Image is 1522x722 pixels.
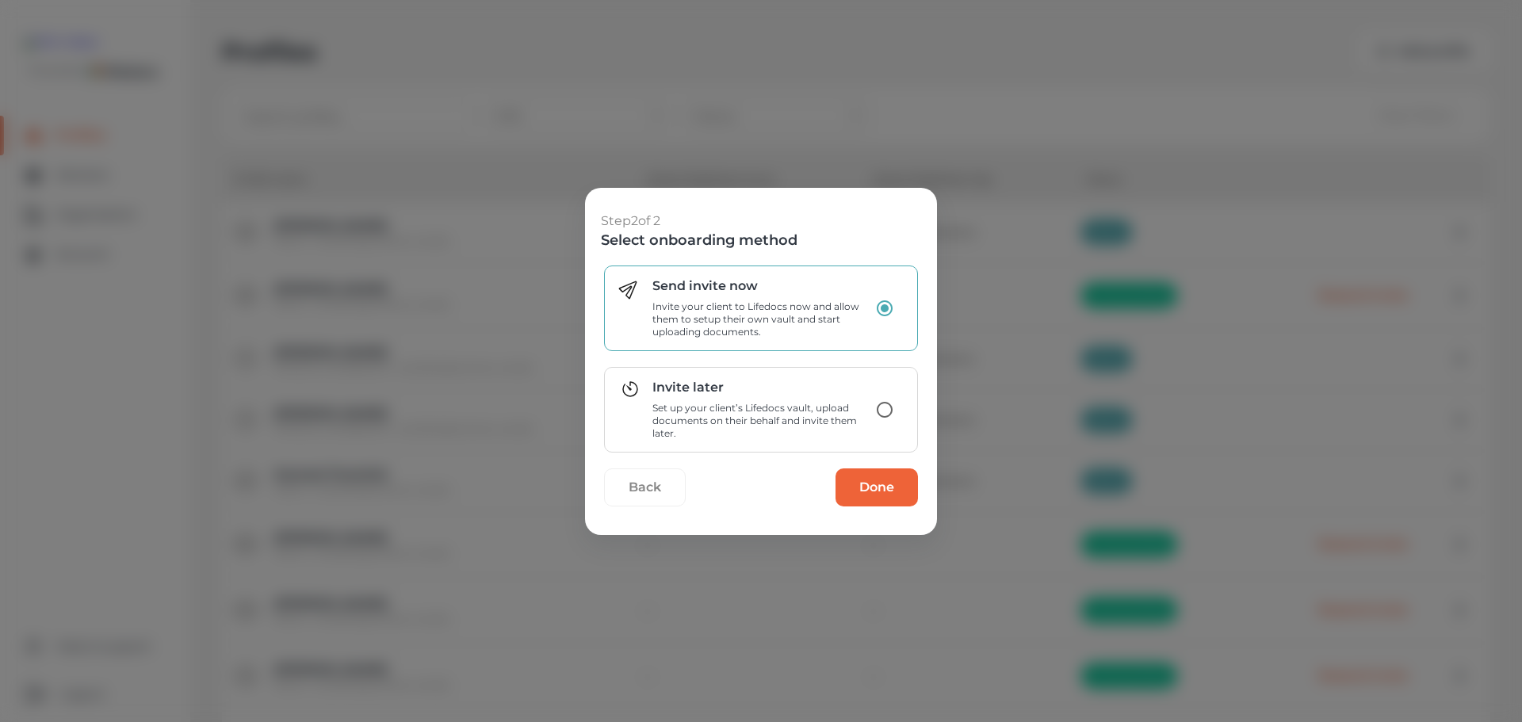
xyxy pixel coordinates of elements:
p: Step 2 of 2 [601,212,797,231]
button: Back [604,468,686,506]
h4: Select onboarding method [601,231,797,250]
h5: Send invite now [652,278,868,294]
div: onboarding method [604,265,918,468]
h5: Invite later [652,380,868,395]
p: Set up your client’s Lifedocs vault, upload documents on their behalf and invite them later. [652,402,868,440]
p: Invite your client to Lifedocs now and allow them to setup their own vault and start uploading do... [652,300,868,338]
button: Done [836,468,918,506]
